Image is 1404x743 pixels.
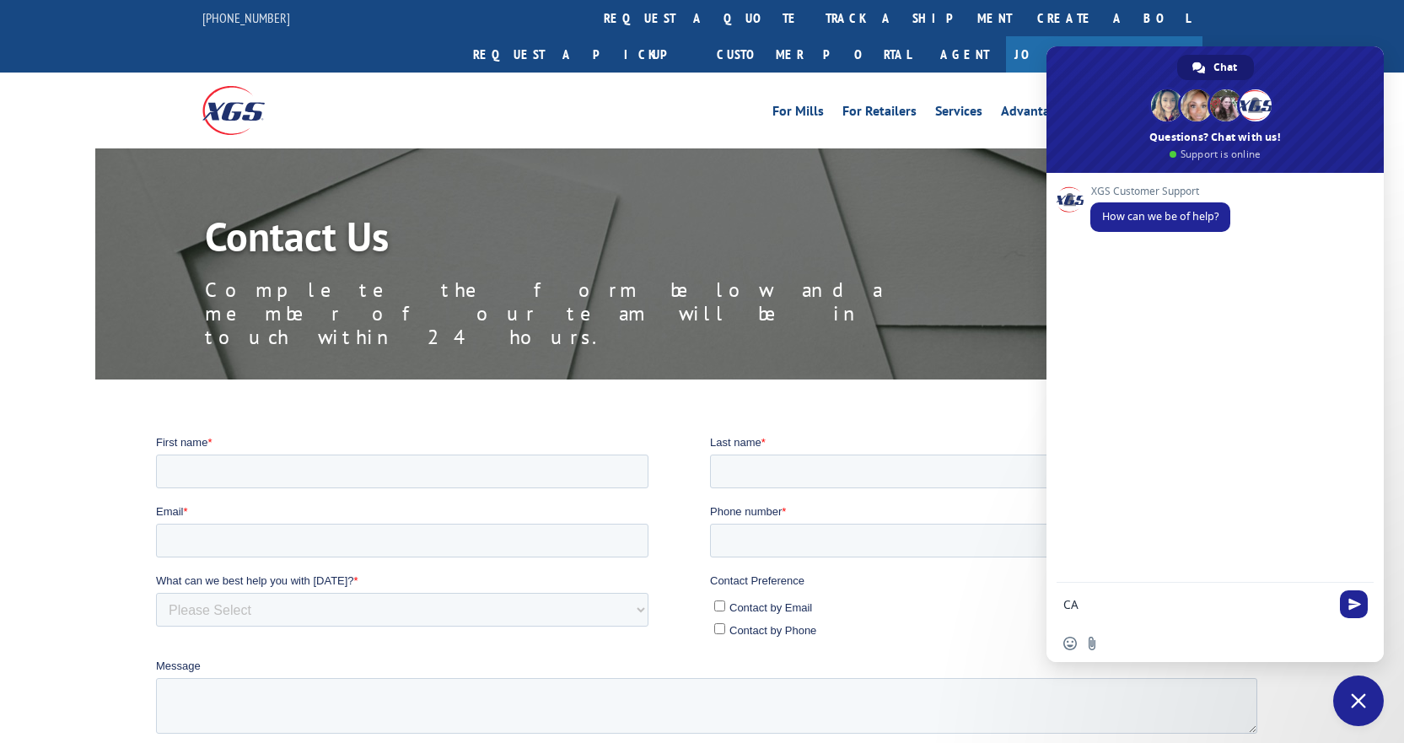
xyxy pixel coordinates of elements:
span: XGS Customer Support [1090,186,1230,197]
span: Chat [1213,55,1237,80]
div: Close chat [1333,676,1384,726]
a: Advantages [1001,105,1070,123]
span: Send a file [1085,637,1099,650]
textarea: Compose your message... [1063,597,1330,612]
span: How can we be of help? [1102,209,1218,223]
span: Send [1340,590,1368,618]
a: For Retailers [842,105,917,123]
span: Insert an emoji [1063,637,1077,650]
a: Request a pickup [460,36,704,73]
a: Join Our Team [1006,36,1202,73]
a: For Mills [772,105,824,123]
a: Agent [923,36,1006,73]
p: Complete the form below and a member of our team will be in touch within 24 hours. [205,278,964,349]
a: Customer Portal [704,36,923,73]
div: Chat [1177,55,1254,80]
a: [PHONE_NUMBER] [202,9,290,26]
h1: Contact Us [205,216,964,265]
a: Services [935,105,982,123]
